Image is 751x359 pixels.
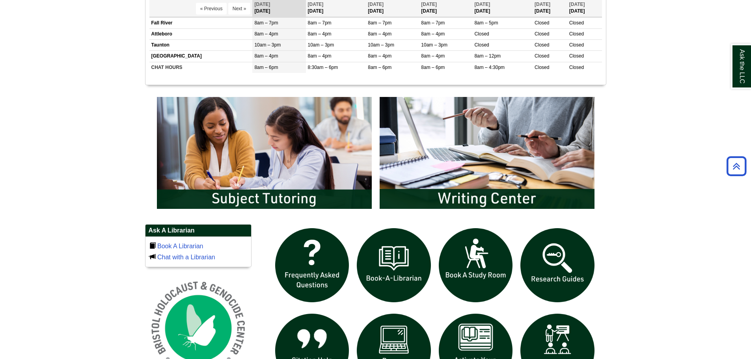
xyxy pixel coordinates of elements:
span: 8am – 4pm [308,53,332,59]
td: Taunton [149,40,253,51]
img: Research Guides icon links to research guides web page [516,224,598,306]
span: [DATE] [535,2,550,7]
span: [DATE] [421,2,437,7]
td: Attleboro [149,29,253,40]
span: [DATE] [254,2,270,7]
span: 8am – 4:30pm [474,65,505,70]
span: [DATE] [308,2,324,7]
span: 10am – 3pm [421,42,447,48]
a: Chat with a Librarian [157,254,215,260]
span: 10am – 3pm [308,42,334,48]
span: 8am – 7pm [254,20,278,26]
span: 8am – 6pm [368,65,391,70]
span: 8am – 6pm [421,65,445,70]
span: 8:30am – 6pm [308,65,338,70]
div: slideshow [153,93,598,216]
span: 8am – 4pm [421,53,445,59]
img: Subject Tutoring Information [153,93,376,213]
span: Closed [535,42,549,48]
img: book a study room icon links to book a study room web page [435,224,517,306]
span: 8am – 7pm [421,20,445,26]
span: 8am – 4pm [254,31,278,37]
span: [DATE] [474,2,490,7]
img: frequently asked questions [271,224,353,306]
span: 8am – 4pm [308,31,332,37]
a: Book A Librarian [157,243,203,249]
span: Closed [569,53,584,59]
img: Writing Center Information [376,93,598,213]
button: Next » [228,3,251,15]
span: 8am – 7pm [308,20,332,26]
span: 8am – 4pm [368,31,391,37]
span: Closed [569,42,584,48]
span: 8am – 12pm [474,53,501,59]
span: 8am – 7pm [368,20,391,26]
span: 10am – 3pm [254,42,281,48]
button: « Previous [196,3,227,15]
span: Closed [535,53,549,59]
span: 10am – 3pm [368,42,394,48]
span: 8am – 5pm [474,20,498,26]
span: 8am – 6pm [254,65,278,70]
span: 8am – 4pm [421,31,445,37]
h2: Ask A Librarian [145,225,251,237]
td: [GEOGRAPHIC_DATA] [149,51,253,62]
td: Fall River [149,18,253,29]
span: Closed [474,31,489,37]
span: 8am – 4pm [254,53,278,59]
span: Closed [569,31,584,37]
span: Closed [569,65,584,70]
a: Back to Top [724,161,749,171]
span: Closed [535,31,549,37]
span: 8am – 4pm [368,53,391,59]
span: [DATE] [569,2,585,7]
td: CHAT HOURS [149,62,253,73]
span: [DATE] [368,2,384,7]
span: Closed [535,20,549,26]
img: Book a Librarian icon links to book a librarian web page [353,224,435,306]
span: Closed [474,42,489,48]
span: Closed [569,20,584,26]
span: Closed [535,65,549,70]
